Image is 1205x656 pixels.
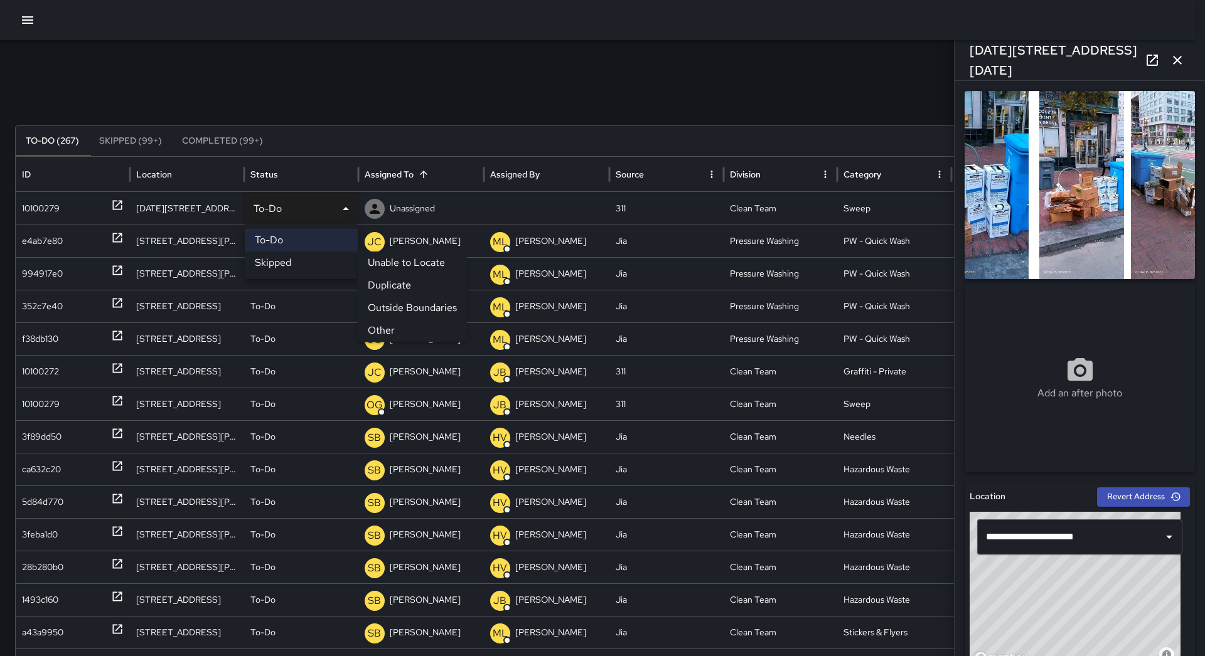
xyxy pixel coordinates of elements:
li: Other [358,319,467,342]
li: Skipped [245,251,358,274]
li: Outside Boundaries [358,297,467,319]
li: To-Do [245,229,358,251]
li: Unable to Locate [358,251,467,274]
li: Duplicate [358,274,467,297]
